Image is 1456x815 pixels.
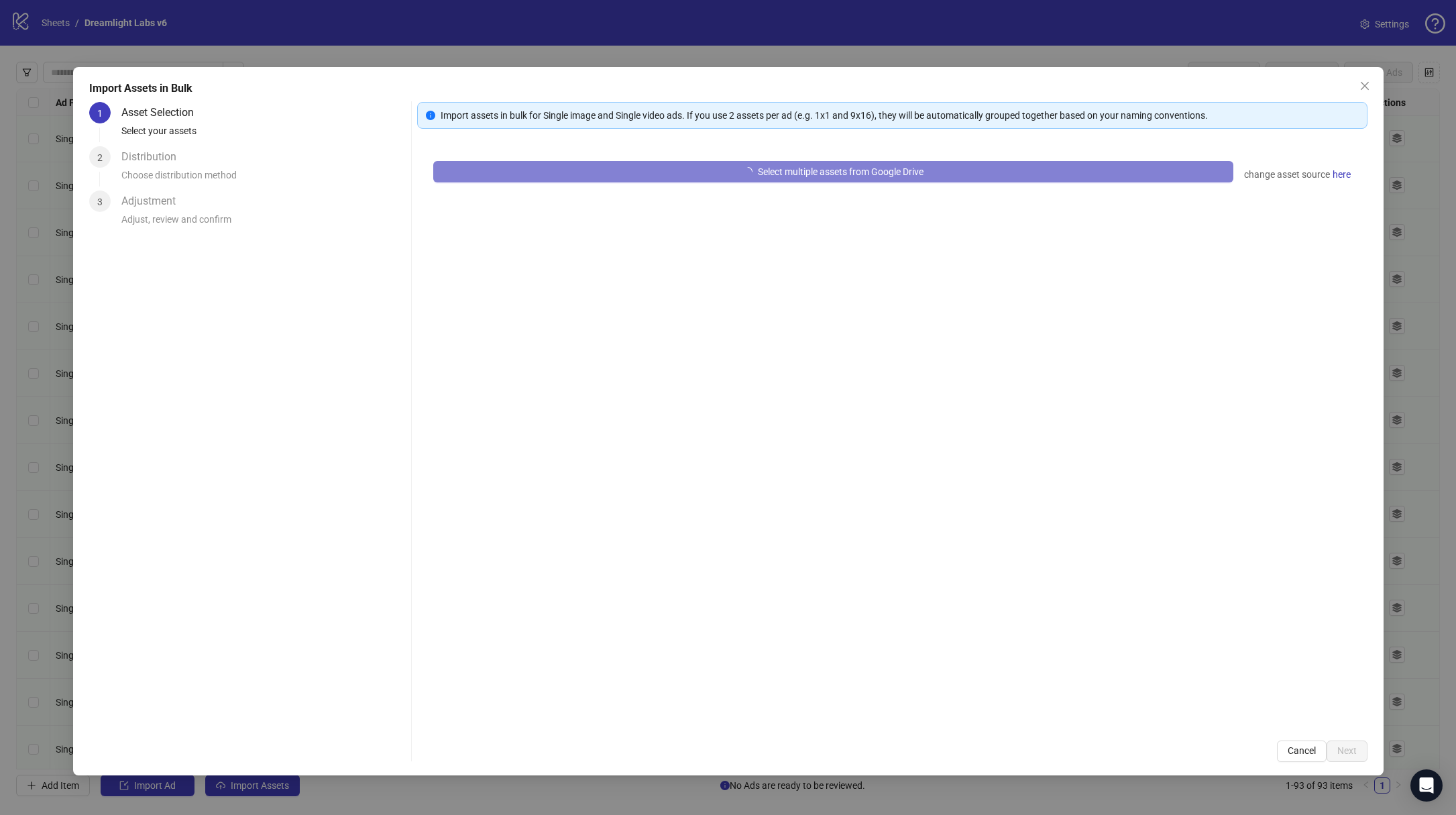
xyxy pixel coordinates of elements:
[1276,741,1326,762] button: Cancel
[1243,166,1351,182] div: change asset source
[121,123,406,146] div: Select your assets
[121,212,406,235] div: Adjust, review and confirm
[1353,75,1375,97] button: Close
[121,102,205,123] div: Asset Selection
[89,80,1367,97] div: Import Assets in Bulk
[97,197,103,207] span: 3
[121,146,187,168] div: Distribution
[1287,745,1315,756] span: Cancel
[743,167,752,176] span: loading
[1326,741,1367,762] button: Next
[121,191,186,212] div: Adjustment
[1359,80,1369,91] span: close
[97,152,103,163] span: 2
[441,108,1359,123] div: Import assets in bulk for Single image and Single video ads. If you use 2 assets per ad (e.g. 1x1...
[426,111,435,120] span: info-circle
[97,108,103,119] span: 1
[121,168,406,191] div: Choose distribution method
[758,166,923,177] span: Select multiple assets from Google Drive
[1331,166,1351,182] a: here
[1332,167,1350,182] span: here
[433,161,1233,182] button: Select multiple assets from Google Drive
[1410,769,1443,802] div: Open Intercom Messenger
